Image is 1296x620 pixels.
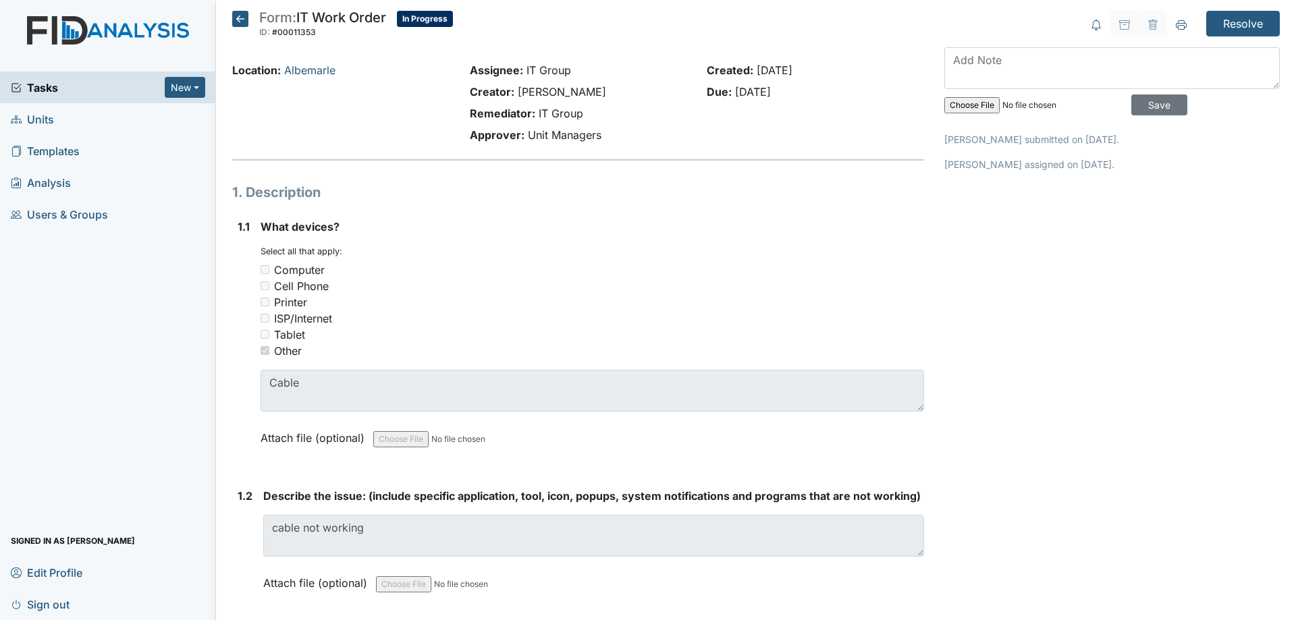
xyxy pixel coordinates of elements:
h1: 1. Description [232,182,924,202]
input: Computer [261,265,269,274]
strong: Due: [707,85,732,98]
span: Templates [11,140,80,161]
label: 1.1 [238,219,250,235]
span: Signed in as [PERSON_NAME] [11,530,135,551]
span: Sign out [11,594,70,615]
button: New [165,77,205,98]
span: What devices? [261,220,340,233]
span: [PERSON_NAME] [518,85,606,98]
div: Other [274,343,302,359]
strong: Created: [707,63,753,77]
input: Printer [261,298,269,306]
div: Cell Phone [274,278,329,294]
span: ID: [259,27,270,37]
p: [PERSON_NAME] submitted on [DATE]. [944,132,1280,146]
input: Tablet [261,330,269,339]
div: ISP/Internet [274,310,332,327]
input: Other [261,346,269,355]
strong: Creator: [470,85,514,98]
span: Analysis [11,172,71,193]
span: Unit Managers [528,128,601,142]
span: [DATE] [735,85,771,98]
input: Cell Phone [261,281,269,290]
span: Users & Groups [11,204,108,225]
span: [DATE] [757,63,792,77]
span: Describe the issue: (include specific application, tool, icon, popups, system notifications and p... [263,489,921,503]
small: Select all that apply: [261,246,342,256]
textarea: cable not working [263,515,924,557]
label: 1.2 [238,488,252,504]
span: Units [11,109,54,130]
input: Resolve [1206,11,1280,36]
strong: Approver: [470,128,524,142]
label: Attach file (optional) [263,567,373,591]
input: ISP/Internet [261,314,269,322]
strong: Remediator: [470,107,535,120]
span: IT Group [539,107,583,120]
span: In Progress [397,11,453,27]
strong: Assignee: [470,63,523,77]
a: Albemarle [284,63,335,77]
div: IT Work Order [259,11,386,40]
input: Save [1131,94,1187,115]
label: Attach file (optional) [261,422,370,446]
span: Form: [259,9,296,26]
a: Tasks [11,80,165,96]
div: Computer [274,262,325,278]
span: IT Group [526,63,571,77]
p: [PERSON_NAME] assigned on [DATE]. [944,157,1280,171]
textarea: Cable [261,370,924,412]
div: Printer [274,294,307,310]
strong: Location: [232,63,281,77]
div: Tablet [274,327,305,343]
span: #00011353 [272,27,316,37]
span: Edit Profile [11,562,82,583]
